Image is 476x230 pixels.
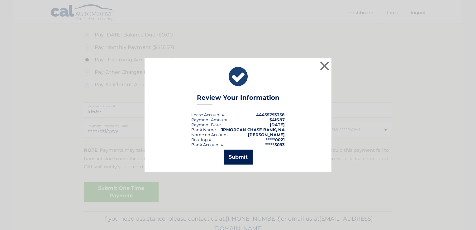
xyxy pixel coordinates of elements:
[191,137,212,142] div: Routing #:
[270,122,285,127] span: [DATE]
[197,94,279,105] h3: Review Your Information
[191,122,222,127] div: :
[191,117,229,122] div: Payment Amount:
[191,142,225,147] div: Bank Account #:
[191,132,229,137] div: Name on Account:
[224,150,253,165] button: Submit
[256,112,285,117] strong: 44455793358
[318,60,331,72] button: ×
[191,127,217,132] div: Bank Name:
[248,132,285,137] strong: [PERSON_NAME]
[191,122,221,127] span: Payment Date
[221,127,285,132] strong: JPMORGAN CHASE BANK, NA
[269,117,285,122] span: $416.97
[191,112,226,117] div: Lease Account #:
